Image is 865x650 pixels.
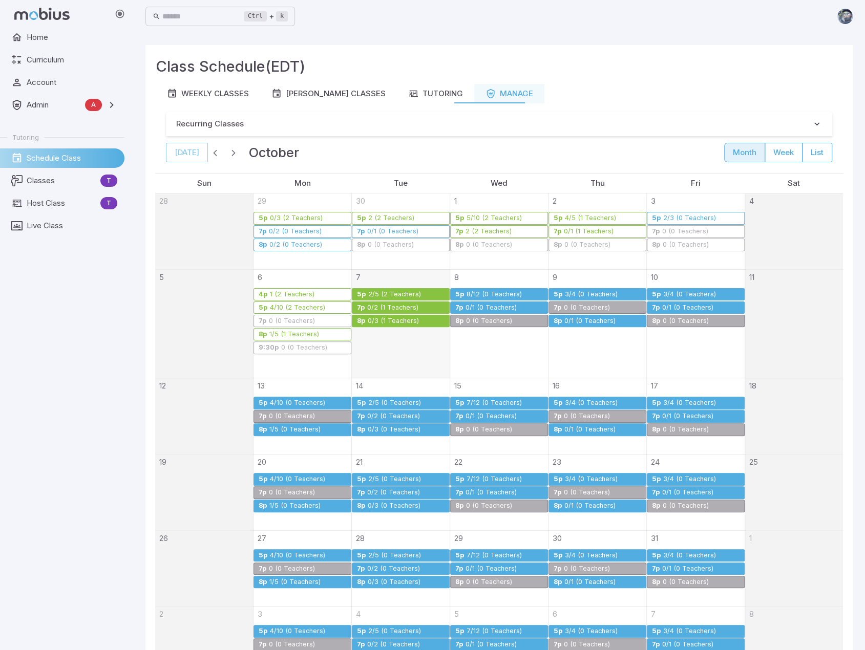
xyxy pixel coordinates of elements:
div: 3/4 (0 Teachers) [663,475,716,483]
a: October 1, 2025 [450,193,457,207]
td: October 25, 2025 [745,454,843,530]
td: October 2, 2025 [548,193,646,269]
td: October 21, 2025 [352,454,450,530]
div: 7/12 (0 Teachers) [466,627,522,635]
div: 0 (0 Teachers) [268,317,315,325]
a: October 20, 2025 [254,454,266,468]
a: September 30, 2025 [352,193,365,207]
div: 3/4 (0 Teachers) [663,291,716,298]
div: 7p [258,641,267,648]
td: October 8, 2025 [450,269,548,378]
a: November 7, 2025 [647,606,656,620]
div: 8/12 (0 Teachers) [466,291,522,298]
div: 0 (0 Teachers) [466,241,513,249]
div: 0/1 (0 Teachers) [564,502,616,510]
a: October 18, 2025 [745,378,756,392]
a: November 6, 2025 [548,606,557,620]
a: November 8, 2025 [745,606,754,620]
div: 7p [258,565,267,573]
div: 8p [455,578,464,586]
div: 0 (0 Teachers) [662,241,709,249]
a: October 26, 2025 [155,531,168,544]
div: 0/1 (0 Teachers) [465,413,517,420]
div: 7p [553,228,562,235]
div: 0 (0 Teachers) [662,426,709,434]
div: 7p [455,489,463,496]
span: T [100,198,117,208]
div: Tutoring [408,88,463,99]
div: 2/3 (0 Teachers) [663,214,716,222]
a: October 2, 2025 [548,193,557,207]
div: 5p [651,214,661,222]
div: 8p [455,502,464,510]
a: October 21, 2025 [352,454,363,468]
td: September 28, 2025 [155,193,254,269]
td: October 29, 2025 [450,530,548,606]
div: 5p [356,399,366,407]
div: 8p [651,502,661,510]
a: October 23, 2025 [548,454,561,468]
div: 8p [356,578,366,586]
div: [PERSON_NAME] Classes [271,88,386,99]
div: 7/12 (0 Teachers) [466,399,522,407]
a: October 3, 2025 [647,193,656,207]
a: Sunday [193,174,216,193]
div: 5p [553,214,563,222]
td: October 16, 2025 [548,378,646,454]
div: 5p [455,475,465,483]
td: October 15, 2025 [450,378,548,454]
div: 7p [455,565,463,573]
button: Next month [226,145,241,160]
div: 7/12 (0 Teachers) [466,552,522,559]
div: 2 (2 Teachers) [368,214,415,222]
div: 3/4 (0 Teachers) [564,552,618,559]
div: 0/2 (0 Teachers) [269,241,323,249]
span: Curriculum [27,54,117,66]
kbd: k [276,11,288,21]
div: 3/4 (0 Teachers) [564,627,618,635]
div: 5p [258,399,268,407]
div: 0/1 (0 Teachers) [564,426,616,434]
div: 0/2 (0 Teachers) [367,489,420,496]
td: October 30, 2025 [548,530,646,606]
div: 5p [651,399,661,407]
div: 7p [258,489,267,496]
div: 5p [553,475,563,483]
div: 8p [258,502,267,510]
div: 5p [651,475,661,483]
div: 5p [553,399,563,407]
div: 0/1 (0 Teachers) [662,304,714,312]
td: October 31, 2025 [646,530,745,606]
span: Tutoring [12,133,39,142]
div: 5p [455,627,465,635]
div: 0/1 (0 Teachers) [465,304,517,312]
div: 8p [651,426,661,434]
div: 5p [455,399,465,407]
div: 0/1 (0 Teachers) [662,565,714,573]
div: 5p [553,627,563,635]
div: 3/4 (0 Teachers) [663,399,716,407]
div: 7p [455,304,463,312]
div: 0 (0 Teachers) [466,502,513,510]
kbd: Ctrl [244,11,267,21]
a: Thursday [586,174,608,193]
a: Tuesday [390,174,412,193]
a: October 15, 2025 [450,378,461,392]
td: November 1, 2025 [745,530,843,606]
div: 7p [651,413,660,420]
a: October 24, 2025 [647,454,660,468]
div: 7p [651,304,660,312]
div: 7p [651,641,660,648]
a: November 5, 2025 [450,606,459,620]
span: Host Class [27,198,96,209]
span: Account [27,77,117,88]
div: 8p [356,241,366,249]
span: Home [27,32,117,43]
div: 3/4 (0 Teachers) [663,627,716,635]
div: 5p [258,214,268,222]
div: 0/3 (0 Teachers) [367,578,421,586]
td: October 3, 2025 [646,193,745,269]
div: 5p [455,291,465,298]
div: 0 (0 Teachers) [563,489,610,496]
div: 0 (0 Teachers) [268,489,315,496]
